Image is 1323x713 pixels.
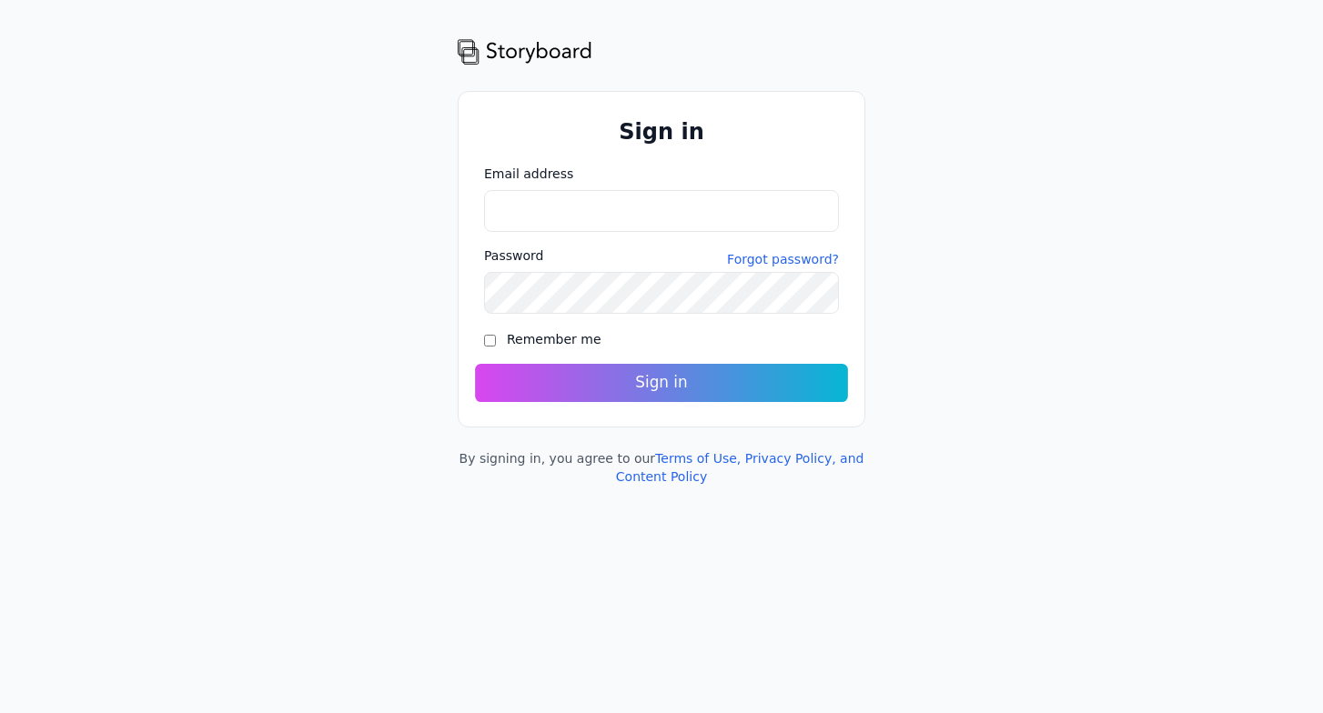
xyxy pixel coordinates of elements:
[727,250,839,268] a: Forgot password?
[484,117,839,146] h1: Sign in
[507,332,601,346] label: Remember me
[484,246,543,265] label: Password
[484,165,839,183] label: Email address
[458,449,865,486] div: By signing in, you agree to our
[475,364,848,402] button: Sign in
[616,451,864,484] a: Terms of Use, Privacy Policy, and Content Policy
[458,36,592,65] img: storyboard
